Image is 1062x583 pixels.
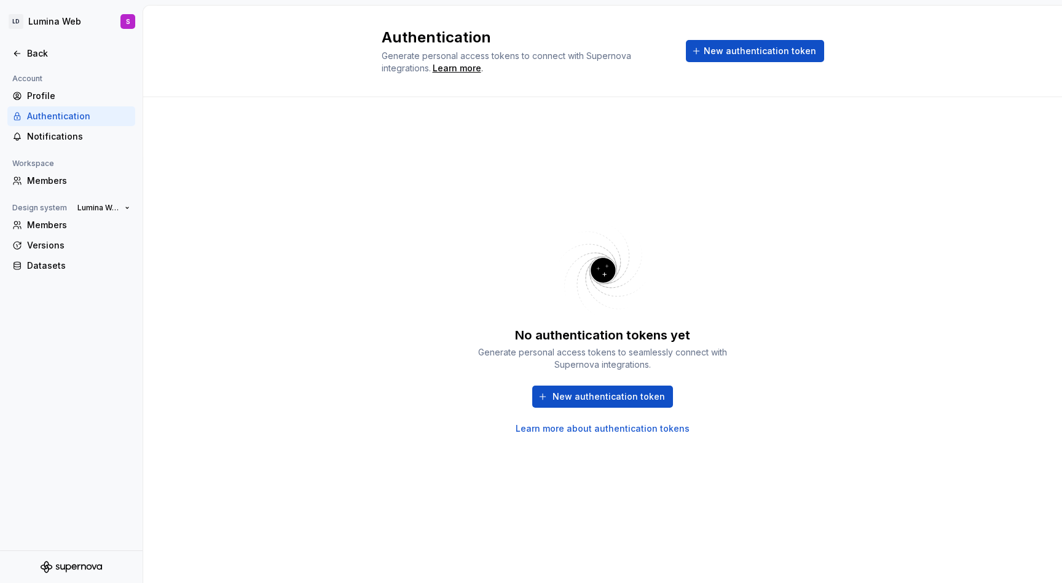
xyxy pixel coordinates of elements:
[704,45,816,57] span: New authentication token
[126,17,130,26] div: S
[27,260,130,272] div: Datasets
[433,62,481,74] a: Learn more
[515,327,690,344] div: No authentication tokens yet
[382,50,634,73] span: Generate personal access tokens to connect with Supernova integrations.
[7,156,59,171] div: Workspace
[7,44,135,63] a: Back
[27,130,130,143] div: Notifications
[27,90,130,102] div: Profile
[27,110,130,122] div: Authentication
[7,200,72,215] div: Design system
[9,14,23,29] div: LD
[382,28,671,47] h2: Authentication
[7,171,135,191] a: Members
[27,47,130,60] div: Back
[27,219,130,231] div: Members
[27,175,130,187] div: Members
[553,391,665,403] span: New authentication token
[41,561,102,573] svg: Supernova Logo
[7,106,135,126] a: Authentication
[7,215,135,235] a: Members
[2,8,140,35] button: LDLumina WebS
[7,127,135,146] a: Notifications
[77,203,120,213] span: Lumina Web
[532,386,673,408] button: New authentication token
[7,256,135,276] a: Datasets
[516,422,690,435] a: Learn more about authentication tokens
[7,86,135,106] a: Profile
[431,64,483,73] span: .
[686,40,824,62] button: New authentication token
[474,346,732,371] div: Generate personal access tokens to seamlessly connect with Supernova integrations.
[7,71,47,86] div: Account
[27,239,130,252] div: Versions
[7,236,135,255] a: Versions
[28,15,81,28] div: Lumina Web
